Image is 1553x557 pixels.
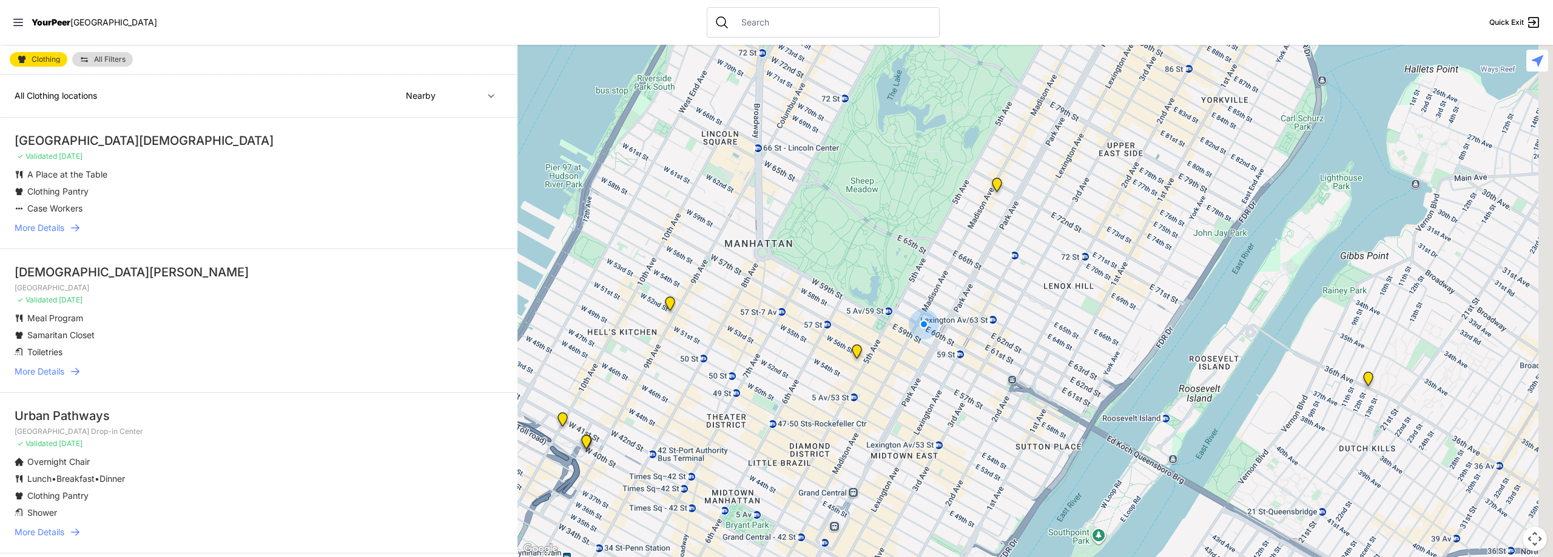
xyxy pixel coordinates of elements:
span: A Place at the Table [27,169,107,179]
span: [DATE] [59,152,83,161]
span: Clothing Pantry [27,186,89,196]
span: ✓ Validated [17,152,57,161]
span: ✓ Validated [17,439,57,448]
span: Lunch [27,473,52,484]
a: Quick Exit [1489,15,1541,30]
input: Search [734,16,932,28]
span: All Filters [94,56,126,63]
a: YourPeer[GEOGRAPHIC_DATA] [32,19,157,26]
div: [GEOGRAPHIC_DATA][DEMOGRAPHIC_DATA] [15,132,503,149]
a: Clothing [10,52,67,67]
span: Meal Program [27,313,83,323]
button: Map camera controls [1523,527,1547,551]
span: More Details [15,222,64,234]
span: Quick Exit [1489,18,1524,27]
span: Shower [27,507,57,518]
a: All Filters [72,52,133,67]
a: Open this area in Google Maps (opens a new window) [520,541,561,557]
div: 9th Avenue Drop-in Center [662,296,678,316]
span: Overnight Chair [27,456,90,467]
span: Toiletries [27,347,62,357]
span: Clothing Pantry [27,490,89,501]
span: Clothing [32,56,60,63]
span: [GEOGRAPHIC_DATA] [70,17,157,27]
a: More Details [15,222,503,234]
div: New York [555,412,570,432]
div: [DEMOGRAPHIC_DATA][PERSON_NAME] [15,264,503,281]
span: Samaritan Closet [27,330,95,340]
div: Manhattan [989,178,1005,197]
img: Google [520,541,561,557]
span: Dinner [99,473,125,484]
span: • [95,473,99,484]
span: ✓ Validated [17,295,57,304]
span: [DATE] [59,295,83,304]
p: [GEOGRAPHIC_DATA] [15,283,503,293]
div: Fancy Thrift Shop [1361,372,1376,391]
span: [DATE] [59,439,83,448]
p: [GEOGRAPHIC_DATA] Drop-in Center [15,427,503,436]
span: YourPeer [32,17,70,27]
div: Urban Pathways [15,407,503,424]
a: More Details [15,526,503,538]
span: More Details [15,365,64,378]
div: You are here! [909,309,939,339]
span: • [52,473,56,484]
a: More Details [15,365,503,378]
span: Breakfast [56,473,95,484]
span: More Details [15,526,64,538]
span: All Clothing locations [15,90,97,101]
div: Metro Baptist Church [579,435,594,454]
span: Case Workers [27,203,83,213]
